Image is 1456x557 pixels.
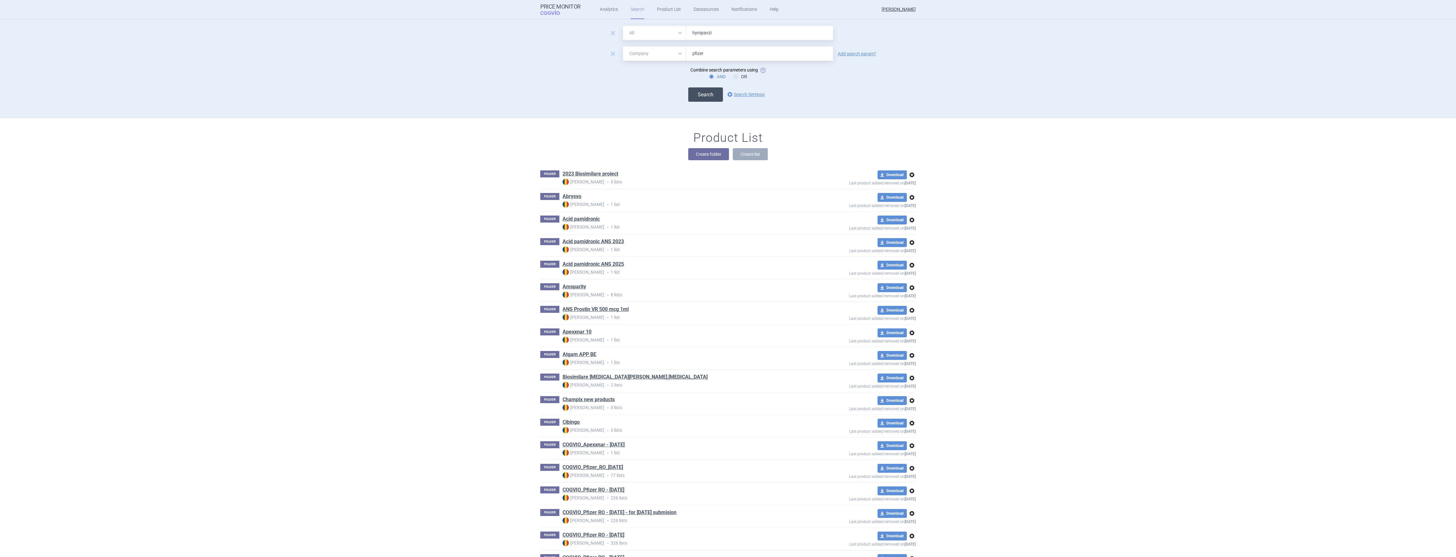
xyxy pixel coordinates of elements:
h1: Champix new products [563,396,615,404]
i: • [604,518,611,524]
i: • [604,224,611,230]
label: OR [733,73,747,80]
h1: 2023 Biosimilare proiect [563,170,618,179]
p: FOLDER [540,283,559,290]
p: Last product added/removed on [803,473,916,479]
p: Last product added/removed on [803,360,916,366]
p: 1 list [563,337,803,343]
button: Create folder [688,148,729,160]
p: 1 list [563,314,803,321]
i: • [604,292,611,298]
h1: Acid pamidronic ANS 2025 [563,261,624,269]
p: Last product added/removed on [803,270,916,276]
img: RO [563,337,569,343]
a: ANS Prostin VR 500 mcg 1ml [563,306,629,313]
p: FOLDER [540,306,559,313]
img: RO [563,179,569,185]
strong: [DATE] [905,407,916,411]
strong: [DATE] [905,339,916,343]
i: • [604,450,611,456]
a: Acid pamidronic [563,216,600,223]
strong: [PERSON_NAME] [563,517,604,524]
p: 1 list [563,269,803,276]
h1: Product List [693,131,763,145]
strong: [PERSON_NAME] [563,427,604,433]
button: Download [878,509,907,518]
strong: [PERSON_NAME] [563,404,604,411]
p: Last product added/removed on [803,315,916,321]
p: FOLDER [540,419,559,426]
p: Last product added/removed on [803,202,916,208]
button: Download [878,261,907,270]
strong: [PERSON_NAME] [563,179,604,185]
p: FOLDER [540,396,559,403]
button: Download [878,486,907,495]
i: • [604,360,611,366]
strong: [DATE] [905,384,916,389]
strong: [DATE] [905,316,916,321]
h1: Amsparity [563,283,586,292]
strong: [PERSON_NAME] [563,540,604,546]
span: COGVIO [540,10,569,15]
p: FOLDER [540,193,559,200]
label: AND [709,73,726,80]
button: Search [688,87,723,102]
p: FOLDER [540,374,559,381]
p: Last product added/removed on [803,382,916,389]
a: COGVIO_Pfizer RO - [DATE] - for [DATE] submision [563,509,676,516]
p: FOLDER [540,238,559,245]
strong: [DATE] [905,294,916,298]
i: • [604,337,611,343]
a: Search Settings [726,91,765,98]
p: Last product added/removed on [803,450,916,456]
button: Download [878,328,907,337]
p: Last product added/removed on [803,179,916,185]
i: • [604,540,611,547]
p: 1 list [563,201,803,208]
button: Download [878,216,907,224]
a: Abrysvo [563,193,581,200]
a: Price MonitorCOGVIO [540,3,581,16]
p: 226 lists [563,495,803,501]
p: FOLDER [540,464,559,471]
p: 1 list [563,224,803,230]
i: • [604,472,611,479]
p: FOLDER [540,170,559,177]
a: Amsparity [563,283,586,290]
strong: [PERSON_NAME] [563,382,604,388]
p: FOLDER [540,532,559,539]
a: Biosimilare [MEDICAL_DATA][PERSON_NAME],[MEDICAL_DATA] [563,374,708,381]
p: 3 lists [563,404,803,411]
strong: [DATE] [905,226,916,230]
strong: [DATE] [905,249,916,253]
strong: [DATE] [905,474,916,479]
button: Download [878,532,907,540]
h1: Biosimilare Enbrel Benepali,Erelzi [563,374,708,382]
img: RO [563,450,569,456]
i: • [604,314,611,321]
p: Last product added/removed on [803,247,916,253]
h1: ANS Prostin VR 500 mcg 1ml [563,306,629,314]
h1: Atgam APP BE [563,351,596,359]
strong: Price Monitor [540,3,581,10]
i: • [604,179,611,185]
i: • [604,202,611,208]
p: 5 lists [563,179,803,185]
h1: Cibingo [563,419,580,427]
button: Download [878,351,907,360]
p: FOLDER [540,216,559,223]
i: • [604,269,611,276]
a: Add search param? [838,52,876,56]
strong: [PERSON_NAME] [563,495,604,501]
h1: COGVIO_Apexxnar - 22.4.2022 [563,441,625,450]
a: COGVIO_Pfizer RO - [DATE] [563,486,624,493]
i: • [604,427,611,434]
i: • [604,495,611,501]
strong: [PERSON_NAME] [563,359,604,366]
span: Combine search parameters using [690,67,758,72]
strong: [DATE] [905,452,916,456]
a: COGVIO_Pfizer_RO_[DATE] [563,464,623,471]
p: FOLDER [540,261,559,268]
button: Create list [733,148,768,160]
a: Apexxnar 10 [563,328,591,335]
